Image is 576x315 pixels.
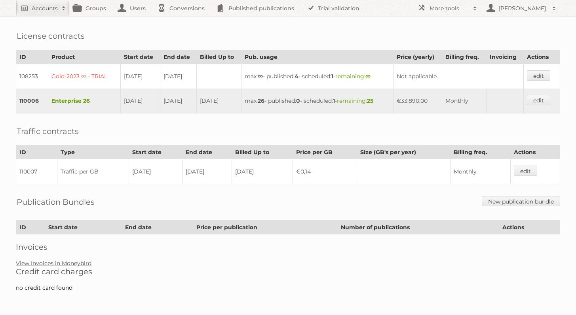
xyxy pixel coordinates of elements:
[335,73,371,80] span: remaining:
[160,89,196,113] td: [DATE]
[241,64,393,89] td: max: - published: - scheduled: -
[196,50,241,64] th: Billed Up to
[16,145,57,159] th: ID
[45,221,122,234] th: Start date
[527,70,550,81] a: edit
[120,64,160,89] td: [DATE]
[193,221,337,234] th: Price per publication
[499,221,560,234] th: Actions
[337,221,499,234] th: Number of publications
[442,50,487,64] th: Billing freq.
[357,145,450,159] th: Size (GB's per year)
[514,166,537,176] a: edit
[120,50,160,64] th: Start date
[293,145,357,159] th: Price per GB
[17,125,79,137] h2: Traffic contracts
[232,145,293,159] th: Billed Up to
[365,73,371,80] strong: ∞
[32,4,58,12] h2: Accounts
[17,196,95,208] h2: Publication Bundles
[450,159,510,184] td: Monthly
[16,260,91,267] a: View Invoices in Moneybird
[331,73,333,80] strong: 1
[232,159,293,184] td: [DATE]
[293,159,357,184] td: €0,14
[120,89,160,113] td: [DATE]
[160,50,196,64] th: End date
[450,145,510,159] th: Billing freq.
[487,50,523,64] th: Invoicing
[48,64,120,89] td: Gold-2023 ∞ - TRIAL
[241,89,393,113] td: max: - published: - scheduled: -
[17,30,85,42] h2: License contracts
[258,97,264,104] strong: 26
[394,89,442,113] td: €33.890,00
[182,145,232,159] th: End date
[129,159,182,184] td: [DATE]
[367,97,373,104] strong: 25
[523,50,560,64] th: Actions
[497,4,548,12] h2: [PERSON_NAME]
[295,73,298,80] strong: 4
[160,64,196,89] td: [DATE]
[16,64,48,89] td: 108253
[241,50,393,64] th: Pub. usage
[527,95,550,105] a: edit
[182,159,232,184] td: [DATE]
[258,73,263,80] strong: ∞
[430,4,469,12] h2: More tools
[337,97,373,104] span: remaining:
[394,64,523,89] td: Not applicable.
[333,97,335,104] strong: 1
[16,159,57,184] td: 110007
[129,145,182,159] th: Start date
[196,89,241,113] td: [DATE]
[296,97,300,104] strong: 0
[482,196,560,206] a: New publication bundle
[48,50,120,64] th: Product
[16,89,48,113] td: 110006
[16,50,48,64] th: ID
[16,267,560,276] h2: Credit card charges
[510,145,560,159] th: Actions
[16,242,560,252] h2: Invoices
[57,145,129,159] th: Type
[442,89,487,113] td: Monthly
[122,221,193,234] th: End date
[57,159,129,184] td: Traffic per GB
[394,50,442,64] th: Price (yearly)
[48,89,120,113] td: Enterprise 26
[16,221,45,234] th: ID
